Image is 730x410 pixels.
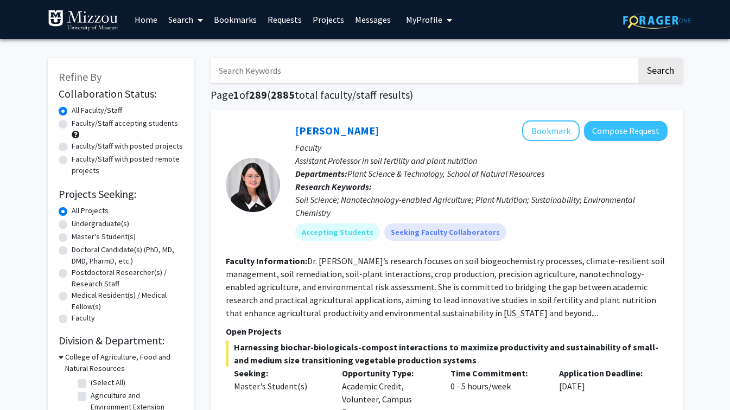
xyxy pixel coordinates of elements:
[8,361,46,402] iframe: Chat
[522,120,580,141] button: Add Xiaoping Xin to Bookmarks
[72,312,95,324] label: Faculty
[233,88,239,101] span: 1
[72,290,183,312] label: Medical Resident(s) / Medical Fellow(s)
[72,140,183,152] label: Faculty/Staff with posted projects
[234,367,326,380] p: Seeking:
[384,223,506,241] mat-chip: Seeking Faculty Collaborators
[59,87,183,100] h2: Collaboration Status:
[249,88,267,101] span: 289
[72,267,183,290] label: Postdoctoral Researcher(s) / Research Staff
[211,88,683,101] h1: Page of ( total faculty/staff results)
[72,218,129,229] label: Undergraduate(s)
[295,168,347,179] b: Departments:
[307,1,350,39] a: Projects
[271,88,295,101] span: 2885
[347,168,544,179] span: Plant Science & Technology, School of Natural Resources
[129,1,163,39] a: Home
[59,70,101,84] span: Refine By
[208,1,262,39] a: Bookmarks
[350,1,396,39] a: Messages
[72,205,109,216] label: All Projects
[295,124,379,137] a: [PERSON_NAME]
[262,1,307,39] a: Requests
[226,341,668,367] span: Harnessing biochar-biologicals-compost interactions to maximize productivity and sustainability o...
[59,188,183,201] h2: Projects Seeking:
[406,14,442,25] span: My Profile
[295,141,668,154] p: Faculty
[234,380,326,393] div: Master's Student(s)
[584,121,668,141] button: Compose Request to Xiaoping Xin
[91,377,125,388] label: (Select All)
[295,223,380,241] mat-chip: Accepting Students
[72,244,183,267] label: Doctoral Candidate(s) (PhD, MD, DMD, PharmD, etc.)
[65,351,183,374] h3: College of Agriculture, Food and Natural Resources
[295,193,668,219] div: Soil Science; Nanotechnology-enabled Agriculture; Plant Nutrition; Sustainability; Environmental ...
[342,367,434,380] p: Opportunity Type:
[226,255,307,266] b: Faculty Information:
[295,154,668,167] p: Assistant Professor in soil fertility and plant nutrition
[211,58,637,83] input: Search Keywords
[295,181,372,192] b: Research Keywords:
[72,153,183,176] label: Faculty/Staff with posted remote projects
[623,12,691,29] img: ForagerOne Logo
[226,255,665,318] fg-read-more: Dr. [PERSON_NAME]’s research focuses on soil biogeochemistry processes, climate-resilient soil ma...
[450,367,543,380] p: Time Commitment:
[559,367,651,380] p: Application Deadline:
[226,325,668,338] p: Open Projects
[59,334,183,347] h2: Division & Department:
[72,118,178,129] label: Faculty/Staff accepting students
[72,231,136,242] label: Master's Student(s)
[638,58,683,83] button: Search
[163,1,208,39] a: Search
[48,10,118,31] img: University of Missouri Logo
[72,105,122,116] label: All Faculty/Staff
